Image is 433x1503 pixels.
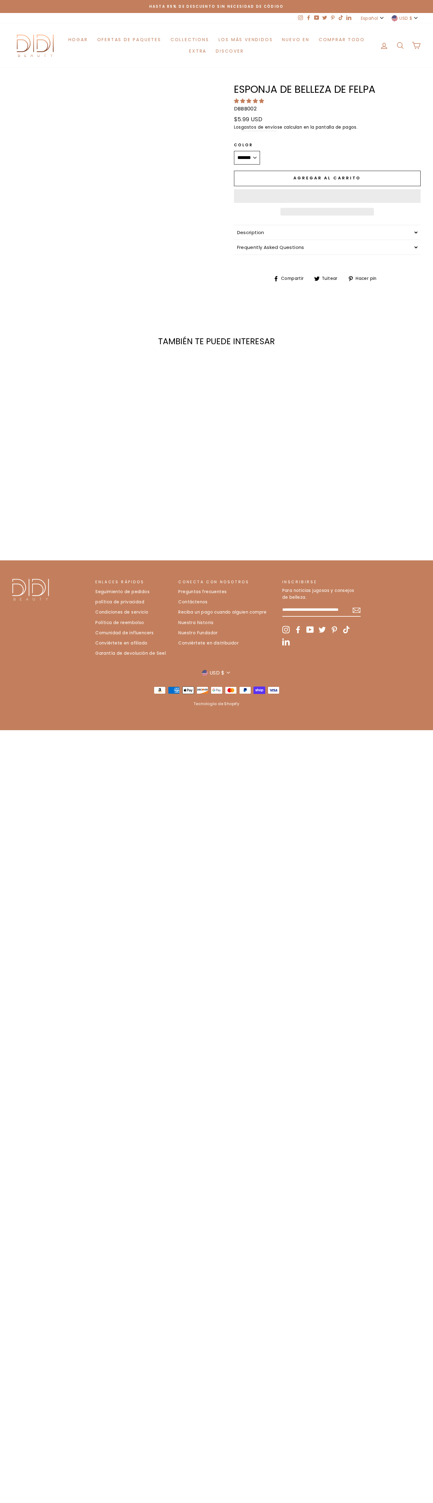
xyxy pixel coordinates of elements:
h3: También te puede interesar [12,337,421,346]
a: Seguimiento de pedidos [95,587,149,597]
button: USD $ [390,13,421,23]
p: CONECTA CON NOSOTROS [178,579,275,585]
span: Frequently Asked Questions [237,244,304,250]
p: DBBB002 [234,105,421,113]
a: Garantía de devolución de Seel [95,649,166,658]
p: Inscribirse [282,579,361,585]
span: Hacer pin [355,275,381,282]
span: Tuitear [321,275,342,282]
a: Hogar [64,34,93,45]
a: Los más vendidos [214,34,278,45]
a: Condiciones de servicio [95,608,148,617]
a: gastos de envío [241,124,277,131]
a: Ofertas de paquetes [93,34,166,45]
a: Tecnología de Shopify [194,701,239,706]
button: Español [359,13,387,23]
label: Color [234,142,260,148]
p: Para noticias jugosas y consejos de belleza. [282,587,361,601]
a: Nuestro Fundador [178,628,218,638]
a: Conviértete en afiliado [95,639,147,648]
span: $5.99 USD [234,115,262,123]
img: Didi Beauty Co. [12,579,49,601]
span: Agregar al carrito [293,175,361,181]
a: Nuevo en [277,34,314,45]
span: USD $ [210,669,224,677]
p: Enlaces rápidos [95,579,171,585]
a: Discover [211,45,248,57]
a: Collections [166,34,214,45]
button: USD $ [200,668,233,677]
span: Hasta 85% de descuento SIN NECESIDAD DE CÓDIGO [149,4,284,9]
span: Description [237,229,264,236]
a: Comunidad de influencers [95,628,154,638]
span: USD $ [399,15,412,22]
a: Política de reembolso [95,618,144,627]
button: Agregar al carrito [234,171,421,186]
ul: Primary [59,34,374,57]
span: Español [361,15,378,22]
button: Suscribir [353,606,361,614]
span: 5.00 stars [234,97,266,105]
a: Conviértete en distribuidor [178,639,239,648]
a: política de privacidad [95,597,144,607]
a: Extra [184,45,211,57]
small: Los se calculan en la pantalla de pagos. [234,124,421,131]
a: Preguntas frecuentes [178,587,227,597]
a: Nuestra historia [178,618,213,627]
h1: Esponja de belleza de felpa [234,84,421,94]
a: Contáctenos [178,597,207,607]
span: Compartir [280,275,309,282]
a: Comprar todo [314,34,370,45]
img: Didi Beauty Co. [12,32,59,58]
a: Reciba un pago cuando alguien compre [178,608,266,617]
